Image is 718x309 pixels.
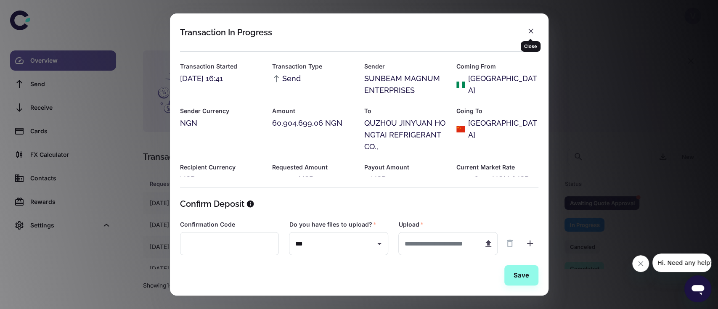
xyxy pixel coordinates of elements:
[398,220,423,229] label: Upload
[272,106,354,116] h6: Amount
[456,106,538,116] h6: Going To
[180,220,235,229] label: Confirmation Code
[504,265,538,285] button: Save
[272,73,301,85] span: Send
[272,174,354,185] div: 40,000 USD
[364,73,446,96] div: SUNBEAM MAGNUM ENTERPRISES
[180,174,262,185] div: USD
[180,27,272,37] div: Transaction In Progress
[5,6,61,13] span: Hi. Need any help?
[684,275,711,302] iframe: Button to launch messaging window
[456,174,538,185] div: 1522.6174 NGN/USD
[632,255,649,272] iframe: Close message
[272,117,354,129] div: 60,904,699.06 NGN
[272,62,354,71] h6: Transaction Type
[521,41,540,52] div: Close
[456,62,538,71] h6: Coming From
[289,220,376,229] label: Do you have files to upload?
[456,163,538,172] h6: Current Market Rate
[468,73,538,96] div: [GEOGRAPHIC_DATA]
[272,163,354,172] h6: Requested Amount
[364,62,446,71] h6: Sender
[180,106,262,116] h6: Sender Currency
[180,198,244,210] h5: Confirm Deposit
[364,174,446,185] div: 0 USD
[468,117,538,141] div: [GEOGRAPHIC_DATA]
[364,106,446,116] h6: To
[652,254,711,272] iframe: Message from company
[180,163,262,172] h6: Recipient Currency
[180,62,262,71] h6: Transaction Started
[364,117,446,153] div: QUZHOU JINYUAN HONGTAI REFRIGERANT CO.,
[374,238,385,250] button: Open
[364,163,446,172] h6: Payout Amount
[180,117,262,129] div: NGN
[180,73,262,85] div: [DATE] 16:41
